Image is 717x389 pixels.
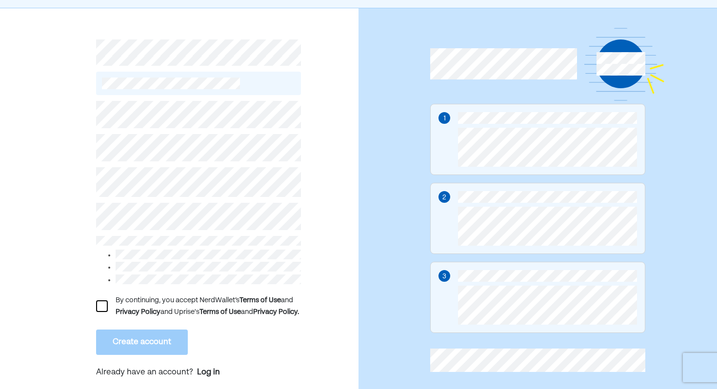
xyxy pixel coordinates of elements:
[442,192,446,203] div: 2
[239,294,281,306] div: Terms of Use
[199,306,241,318] div: Terms of Use
[253,306,299,318] div: Privacy Policy.
[116,306,160,318] div: Privacy Policy
[96,330,188,355] button: Create account
[442,271,446,282] div: 3
[116,294,301,318] div: By continuing, you accept NerdWallet’s and and Uprise's and
[197,367,220,378] a: Log in
[96,367,301,379] p: Already have an account?
[443,113,446,124] div: 1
